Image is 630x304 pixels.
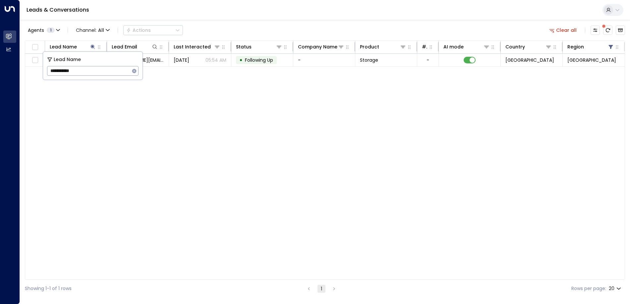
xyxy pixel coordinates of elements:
[591,26,600,35] button: Customize
[98,28,104,33] span: All
[603,26,612,35] span: There are new threads available. Refresh the grid to view the latest updates.
[571,285,606,292] label: Rows per page:
[616,26,625,35] button: Archived Leads
[239,54,243,66] div: •
[174,43,211,51] div: Last Interacted
[443,43,490,51] div: AI mode
[505,43,525,51] div: Country
[305,284,338,293] nav: pagination navigation
[567,43,584,51] div: Region
[174,57,189,63] span: Sep 04, 2025
[236,43,252,51] div: Status
[360,43,379,51] div: Product
[609,284,622,293] div: 20
[174,43,220,51] div: Last Interacted
[505,43,552,51] div: Country
[443,43,464,51] div: AI mode
[567,57,616,63] span: Shropshire
[25,26,62,35] button: Agents1
[422,43,434,51] div: # of people
[25,285,72,292] div: Showing 1-1 of 1 rows
[28,28,44,33] span: Agents
[50,43,77,51] div: Lead Name
[360,43,406,51] div: Product
[427,57,429,63] div: -
[236,43,282,51] div: Status
[546,26,580,35] button: Clear all
[112,43,137,51] div: Lead Email
[245,57,273,63] span: Following Up
[123,25,183,35] div: Button group with a nested menu
[567,43,614,51] div: Region
[47,28,55,33] span: 1
[27,6,89,14] a: Leads & Conversations
[360,57,378,63] span: Storage
[505,57,554,63] span: United Kingdom
[126,27,151,33] div: Actions
[123,25,183,35] button: Actions
[73,26,112,35] button: Channel:All
[298,43,337,51] div: Company Name
[112,43,158,51] div: Lead Email
[73,26,112,35] span: Channel:
[31,56,39,64] span: Toggle select row
[317,285,325,293] button: page 1
[422,43,427,51] div: # of people
[205,57,226,63] p: 05:54 AM
[50,43,96,51] div: Lead Name
[31,43,39,51] span: Toggle select all
[54,56,81,63] span: Lead Name
[298,43,344,51] div: Company Name
[293,54,355,66] td: -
